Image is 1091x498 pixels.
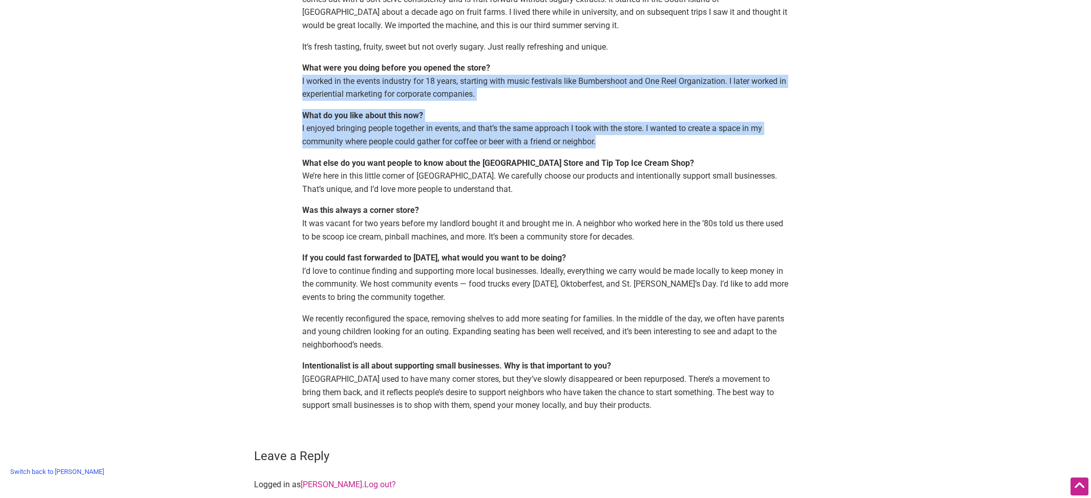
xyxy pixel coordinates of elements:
a: [PERSON_NAME] [301,480,362,489]
strong: If you could fast forwarded to [DATE], what would you want to be doing? [302,253,566,263]
strong: What do you like about this now? [302,111,423,120]
p: We recently reconfigured the space, removing shelves to add more seating for families. In the mid... [302,312,789,352]
p: [GEOGRAPHIC_DATA] used to have many corner stores, but they’ve slowly disappeared or been repurpo... [302,359,789,412]
strong: Was this always a corner store? [302,205,419,215]
strong: What were you doing before you opened the store? [302,63,490,73]
p: I enjoyed bringing people together in events, and that’s the same approach I took with the store.... [302,109,789,148]
a: Log out? [364,480,396,489]
strong: What else do you want people to know about the [GEOGRAPHIC_DATA] Store and Tip Top Ice Cream Shop? [302,158,694,168]
p: It was vacant for two years before my landlord bought it and brought me in. A neighbor who worked... [302,204,789,243]
p: I worked in the events industry for 18 years, starting with music festivals like Bumbershoot and ... [302,61,789,101]
p: I’d love to continue finding and supporting more local businesses. Ideally, everything we carry w... [302,251,789,304]
p: We’re here in this little corner of [GEOGRAPHIC_DATA]. We carefully choose our products and inten... [302,157,789,196]
p: Logged in as . [254,478,837,491]
strong: Intentionalist is all about supporting small businesses. Why is that important to you? [302,361,611,371]
p: It’s fresh tasting, fruity, sweet but not overly sugary. Just really refreshing and unique. [302,40,789,54]
a: Switch back to [PERSON_NAME] [5,464,109,480]
h3: Leave a Reply [254,448,837,465]
div: Scroll Back to Top [1071,478,1088,495]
